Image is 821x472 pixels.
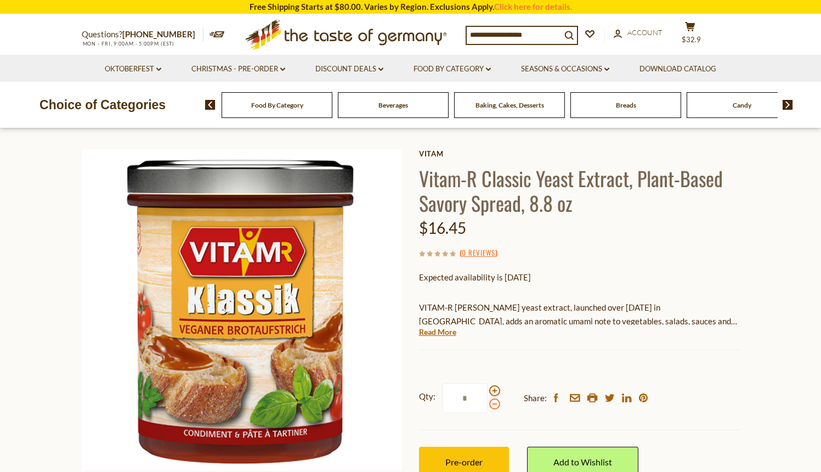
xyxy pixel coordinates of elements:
[627,28,663,37] span: Account
[419,218,466,237] span: $16.45
[639,63,716,75] a: Download Catalog
[419,301,740,328] p: VITAM-R [PERSON_NAME] yeast extract, launched over [DATE] in [GEOGRAPHIC_DATA], adds an aromatic ...
[82,27,203,42] p: Questions?
[460,247,497,258] span: ( )
[419,390,435,403] strong: Qty:
[419,327,456,338] a: Read More
[251,101,303,109] a: Food By Category
[462,247,495,259] a: 0 Reviews
[733,101,751,109] a: Candy
[419,271,740,284] p: Expected availability is [DATE]
[521,63,609,75] a: Seasons & Occasions
[82,149,403,470] img: Vitam-R Classic Yeast Extract, Plant-Based Savory Spread, 8.8 oz
[378,101,408,109] a: Beverages
[105,63,161,75] a: Oktoberfest
[674,21,707,49] button: $32.9
[783,100,793,110] img: next arrow
[616,101,636,109] a: Breads
[494,2,572,12] a: Click here for details.
[614,27,663,39] a: Account
[315,63,383,75] a: Discount Deals
[445,457,483,467] span: Pre-order
[419,166,740,215] h1: Vitam-R Classic Yeast Extract, Plant-Based Savory Spread, 8.8 oz
[205,100,216,110] img: previous arrow
[414,63,491,75] a: Food By Category
[419,149,740,158] a: Vitam
[682,35,701,44] span: $32.9
[475,101,544,109] a: Baking, Cakes, Desserts
[191,63,285,75] a: Christmas - PRE-ORDER
[524,391,547,405] span: Share:
[122,29,195,39] a: [PHONE_NUMBER]
[82,41,175,47] span: MON - FRI, 9:00AM - 5:00PM (EST)
[443,383,488,413] input: Qty:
